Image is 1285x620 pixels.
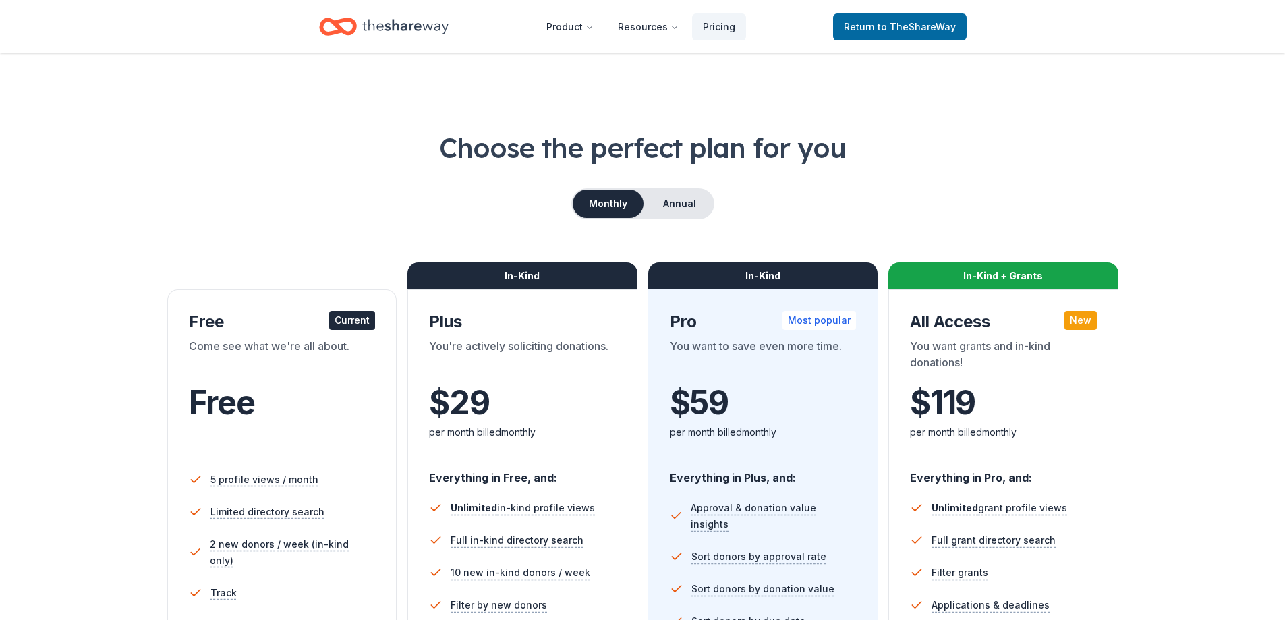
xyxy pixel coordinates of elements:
div: per month billed monthly [670,424,857,441]
div: Everything in Pro, and: [910,458,1097,486]
span: Filter by new donors [451,597,547,613]
span: Sort donors by donation value [691,581,834,597]
div: All Access [910,311,1097,333]
span: $ 29 [429,384,489,422]
span: $ 119 [910,384,975,422]
div: per month billed monthly [910,424,1097,441]
div: Everything in Free, and: [429,458,616,486]
div: New [1064,311,1097,330]
div: In-Kind [407,262,637,289]
button: Resources [607,13,689,40]
span: Return [844,19,956,35]
a: Returnto TheShareWay [833,13,967,40]
span: $ 59 [670,384,729,422]
span: 5 profile views / month [210,472,318,488]
div: Free [189,311,376,333]
nav: Main [536,11,746,43]
div: Current [329,311,375,330]
div: Plus [429,311,616,333]
span: Unlimited [451,502,497,513]
span: Sort donors by approval rate [691,548,826,565]
span: Approval & donation value insights [691,500,856,532]
div: per month billed monthly [429,424,616,441]
span: Filter grants [932,565,988,581]
span: to TheShareWay [878,21,956,32]
div: Most popular [782,311,856,330]
span: Free [189,383,255,422]
span: grant profile views [932,502,1067,513]
button: Annual [646,190,713,218]
div: Pro [670,311,857,333]
span: Track [210,585,237,601]
div: Everything in Plus, and: [670,458,857,486]
div: You're actively soliciting donations. [429,338,616,376]
span: Unlimited [932,502,978,513]
button: Product [536,13,604,40]
div: In-Kind [648,262,878,289]
span: Full grant directory search [932,532,1056,548]
div: Come see what we're all about. [189,338,376,376]
span: 10 new in-kind donors / week [451,565,590,581]
button: Monthly [573,190,644,218]
div: In-Kind + Grants [888,262,1118,289]
span: Applications & deadlines [932,597,1050,613]
div: You want grants and in-kind donations! [910,338,1097,376]
span: 2 new donors / week (in-kind only) [210,536,375,569]
a: Home [319,11,449,43]
h1: Choose the perfect plan for you [54,129,1231,167]
span: Limited directory search [210,504,324,520]
div: You want to save even more time. [670,338,857,376]
a: Pricing [692,13,746,40]
span: Full in-kind directory search [451,532,583,548]
span: in-kind profile views [451,502,595,513]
